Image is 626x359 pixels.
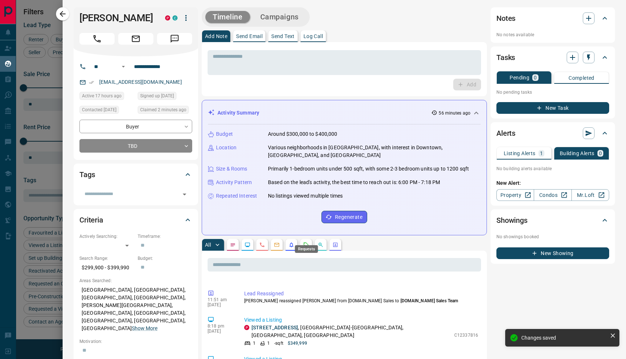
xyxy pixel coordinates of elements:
[118,33,153,45] span: Email
[267,340,270,347] p: 1
[496,165,609,172] p: No building alerts available
[82,106,116,113] span: Contacted [DATE]
[138,92,192,102] div: Sun Jun 14 2020
[496,214,528,226] h2: Showings
[216,144,236,152] p: Location
[274,242,280,248] svg: Emails
[510,75,529,80] p: Pending
[288,242,294,248] svg: Listing Alerts
[496,49,609,66] div: Tasks
[140,106,186,113] span: Claimed 2 minutes ago
[244,325,249,330] div: property.ca
[79,92,134,102] div: Mon Oct 13 2025
[540,151,543,156] p: 1
[244,316,478,324] p: Viewed a Listing
[138,106,192,116] div: Tue Oct 14 2025
[496,10,609,27] div: Notes
[244,298,478,304] p: [PERSON_NAME] reassigned [PERSON_NAME] from [DOMAIN_NAME] Sales to
[216,192,257,200] p: Repeated Interest
[251,325,298,330] a: [STREET_ADDRESS]
[217,109,259,117] p: Activity Summary
[132,325,157,332] button: Show More
[119,62,128,71] button: Open
[496,233,609,240] p: No showings booked
[79,211,192,229] div: Criteria
[332,242,338,248] svg: Agent Actions
[157,33,192,45] span: Message
[208,106,481,120] div: Activity Summary56 minutes ago
[271,34,295,39] p: Send Text
[259,242,265,248] svg: Calls
[79,255,134,262] p: Search Range:
[79,338,192,345] p: Motivation:
[295,245,318,253] div: Requests
[208,302,233,307] p: [DATE]
[165,15,170,20] div: property.ca
[534,75,537,80] p: 0
[138,233,192,240] p: Timeframe:
[79,214,103,226] h2: Criteria
[496,87,609,98] p: No pending tasks
[216,130,233,138] p: Budget
[179,189,190,199] button: Open
[79,169,95,180] h2: Tags
[79,262,134,274] p: $299,900 - $399,990
[172,15,178,20] div: condos.ca
[534,189,571,201] a: Condos
[205,34,227,39] p: Add Note
[208,329,233,334] p: [DATE]
[244,290,478,298] p: Lead Reassigned
[521,335,607,341] div: Changes saved
[496,102,609,114] button: New Task
[79,12,154,24] h1: [PERSON_NAME]
[79,106,134,116] div: Wed Jul 22 2020
[599,151,602,156] p: 0
[79,120,192,133] div: Buyer
[496,247,609,259] button: New Showing
[496,179,609,187] p: New Alert:
[253,340,256,347] p: 1
[79,277,192,284] p: Areas Searched:
[82,92,122,100] span: Active 17 hours ago
[236,34,262,39] p: Send Email
[208,324,233,329] p: 8:18 pm
[99,79,182,85] a: [EMAIL_ADDRESS][DOMAIN_NAME]
[79,139,192,153] div: TBD
[138,255,192,262] p: Budget:
[205,242,211,247] p: All
[79,33,115,45] span: Call
[496,127,515,139] h2: Alerts
[569,75,595,81] p: Completed
[230,242,236,248] svg: Notes
[571,189,609,201] a: Mr.Loft
[216,179,252,186] p: Activity Pattern
[303,34,323,39] p: Log Call
[251,324,451,339] p: , [GEOGRAPHIC_DATA]-[GEOGRAPHIC_DATA], [GEOGRAPHIC_DATA], [GEOGRAPHIC_DATA]
[439,110,470,116] p: 56 minutes ago
[268,179,440,186] p: Based on the lead's activity, the best time to reach out is: 6:00 PM - 7:18 PM
[245,242,250,248] svg: Lead Browsing Activity
[268,144,481,159] p: Various neighborhoods in [GEOGRAPHIC_DATA], with interest in Downtown, [GEOGRAPHIC_DATA], and [GE...
[560,151,595,156] p: Building Alerts
[208,297,233,302] p: 11:51 am
[253,11,306,23] button: Campaigns
[496,31,609,38] p: No notes available
[216,165,247,173] p: Size & Rooms
[89,80,94,85] svg: Email Verified
[79,284,192,334] p: [GEOGRAPHIC_DATA], [GEOGRAPHIC_DATA], [GEOGRAPHIC_DATA], [GEOGRAPHIC_DATA], [PERSON_NAME][GEOGRAP...
[205,11,250,23] button: Timeline
[318,242,324,248] svg: Opportunities
[268,165,469,173] p: Primarily 1-bedroom units under 500 sqft, with some 2-3 bedroom units up to 1200 sqft
[400,298,458,303] span: [DOMAIN_NAME] Sales Team
[288,340,307,347] p: $349,999
[504,151,536,156] p: Listing Alerts
[268,130,338,138] p: Around $300,000 to $400,000
[496,212,609,229] div: Showings
[79,166,192,183] div: Tags
[268,192,343,200] p: No listings viewed multiple times
[454,332,478,339] p: C12337816
[79,233,134,240] p: Actively Searching:
[140,92,174,100] span: Signed up [DATE]
[496,189,534,201] a: Property
[274,340,283,347] p: - sqft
